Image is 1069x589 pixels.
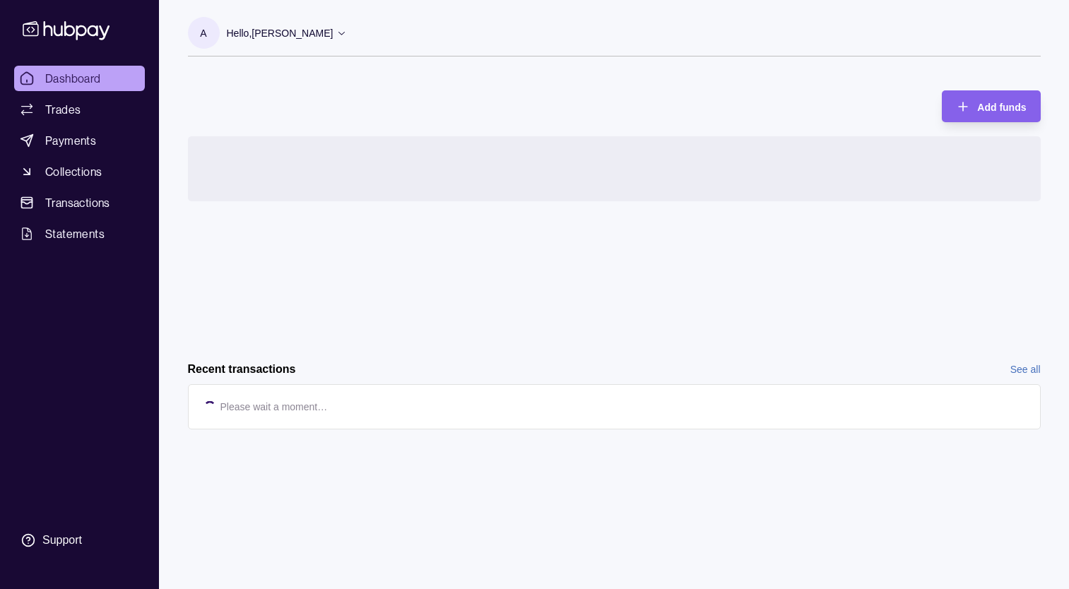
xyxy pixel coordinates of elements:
span: Collections [45,163,102,180]
span: Transactions [45,194,110,211]
a: Dashboard [14,66,145,91]
a: Payments [14,128,145,153]
span: Add funds [977,102,1026,113]
span: Dashboard [45,70,101,87]
a: Collections [14,159,145,184]
a: See all [1010,362,1041,377]
a: Support [14,525,145,555]
div: Support [42,533,82,548]
span: Trades [45,101,81,118]
p: Please wait a moment… [220,399,328,415]
a: Statements [14,221,145,246]
p: Hello, [PERSON_NAME] [227,25,333,41]
h2: Recent transactions [188,362,296,377]
span: Payments [45,132,96,149]
span: Statements [45,225,105,242]
p: A [200,25,206,41]
a: Trades [14,97,145,122]
a: Transactions [14,190,145,215]
button: Add funds [942,90,1040,122]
